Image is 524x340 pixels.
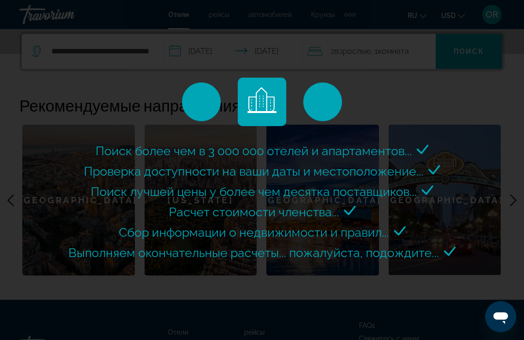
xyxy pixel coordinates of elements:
[169,205,339,219] span: Расчет стоимости членства...
[485,301,516,332] iframe: Кнопка запуска окна обмена сообщениями
[119,225,389,240] span: Сбор информации о недвижимости и правил...
[91,184,417,199] span: Поиск лучшей цены у более чем десятка поставщиков...
[96,144,412,158] span: Поиск более чем в 3 000 000 отелей и апартаментов...
[84,164,424,178] span: Проверка доступности на ваши даты и местоположение...
[68,245,439,260] span: Выполняем окончательные расчеты... пожалуйста, подождите...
